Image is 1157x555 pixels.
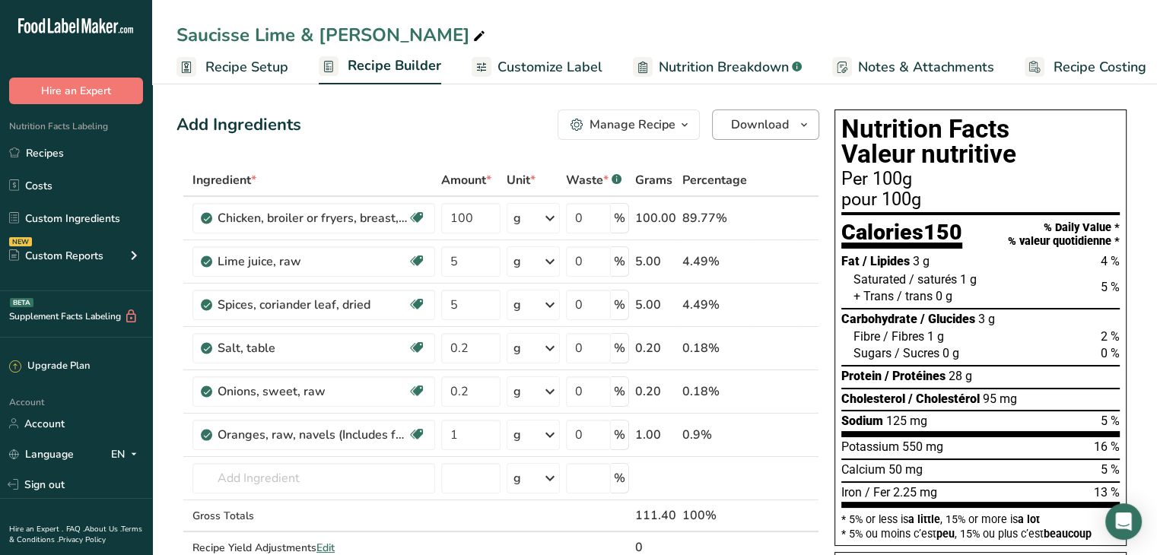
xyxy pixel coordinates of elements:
span: 1 g [960,272,977,287]
a: Recipe Setup [176,50,288,84]
div: Calories [841,221,962,249]
span: a lot [1018,513,1040,525]
div: NEW [9,237,32,246]
span: 550 mg [902,439,943,454]
div: Waste [566,171,621,189]
button: Manage Recipe [558,109,700,140]
span: 28 g [949,369,972,383]
div: 100.00 [635,209,676,227]
div: Oranges, raw, navels (Includes foods for USDA's Food Distribution Program) [218,426,408,444]
span: Recipe Builder [348,55,441,76]
a: Privacy Policy [59,534,106,545]
section: * 5% or less is , 15% or more is [841,508,1120,539]
span: 5 % [1101,414,1120,428]
a: FAQ . [66,524,84,534]
div: 0.20 [635,382,676,401]
span: 0 % [1101,346,1120,360]
span: Sodium [841,414,883,428]
div: Open Intercom Messenger [1105,503,1142,540]
div: Per 100g [841,170,1120,189]
span: 125 mg [886,414,927,428]
h1: Nutrition Facts Valeur nutritive [841,116,1120,167]
span: / Lipides [863,254,910,268]
span: 4 % [1101,254,1120,268]
div: g [513,382,521,401]
div: 5.00 [635,252,676,271]
div: g [513,469,521,487]
span: Grams [635,171,672,189]
div: EN [111,445,143,463]
div: 111.40 [635,506,676,525]
span: 16 % [1094,439,1120,454]
a: Nutrition Breakdown [633,50,802,84]
span: 5 % [1101,462,1120,477]
div: Custom Reports [9,248,103,264]
a: Language [9,441,74,468]
span: Unit [507,171,536,189]
div: 0.20 [635,339,676,357]
span: Iron [841,485,862,499]
div: pour 100g [841,191,1120,209]
a: About Us . [84,524,121,534]
span: 2.25 mg [893,485,937,499]
span: 13 % [1094,485,1120,499]
span: / Cholestérol [908,392,980,406]
a: Notes & Attachments [832,50,994,84]
span: / Fer [865,485,890,499]
div: Chicken, broiler or fryers, breast, skinless, boneless, meat only, cooked, grilled [218,209,408,227]
span: 1 g [927,329,944,344]
input: Add Ingredient [192,463,435,493]
div: * 5% ou moins c’est , 15% ou plus c’est [841,528,1120,539]
div: Upgrade Plan [9,359,90,374]
div: 0.9% [682,426,747,444]
div: g [513,252,521,271]
span: / Protéines [885,369,946,383]
span: 150 [923,219,962,245]
span: Fibre [853,329,880,344]
span: Cholesterol [841,392,905,406]
div: g [513,296,521,314]
span: / trans [897,289,933,303]
div: Gross Totals [192,508,435,524]
div: Salt, table [218,339,408,357]
div: 4.49% [682,252,747,271]
div: 89.77% [682,209,747,227]
div: 1.00 [635,426,676,444]
div: 0.18% [682,382,747,401]
div: g [513,209,521,227]
span: 0 g [936,289,952,303]
button: Download [712,109,819,140]
span: Carbohydrate [841,312,917,326]
span: Edit [316,541,335,555]
div: 5.00 [635,296,676,314]
div: g [513,339,521,357]
span: 95 mg [983,392,1017,406]
span: Recipe Setup [205,57,288,78]
span: Fat [841,254,860,268]
span: beaucoup [1044,528,1092,540]
span: Recipe Costing [1054,57,1146,78]
div: Spices, coriander leaf, dried [218,296,408,314]
span: 5 % [1101,280,1120,294]
span: 2 % [1101,329,1120,344]
span: Amount [441,171,491,189]
div: Manage Recipe [590,116,675,134]
div: % Daily Value * % valeur quotidienne * [1008,221,1120,248]
div: Add Ingredients [176,113,301,138]
span: Nutrition Breakdown [659,57,789,78]
a: Recipe Costing [1025,50,1146,84]
span: / saturés [909,272,957,287]
span: Customize Label [497,57,602,78]
span: Protein [841,369,882,383]
div: Lime juice, raw [218,252,408,271]
span: Percentage [682,171,747,189]
span: 0 g [942,346,959,360]
a: Terms & Conditions . [9,524,142,545]
span: / Fibres [883,329,924,344]
button: Hire an Expert [9,78,143,104]
a: Recipe Builder [319,49,441,85]
span: peu [936,528,955,540]
span: Notes & Attachments [858,57,994,78]
a: Customize Label [472,50,602,84]
div: g [513,426,521,444]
